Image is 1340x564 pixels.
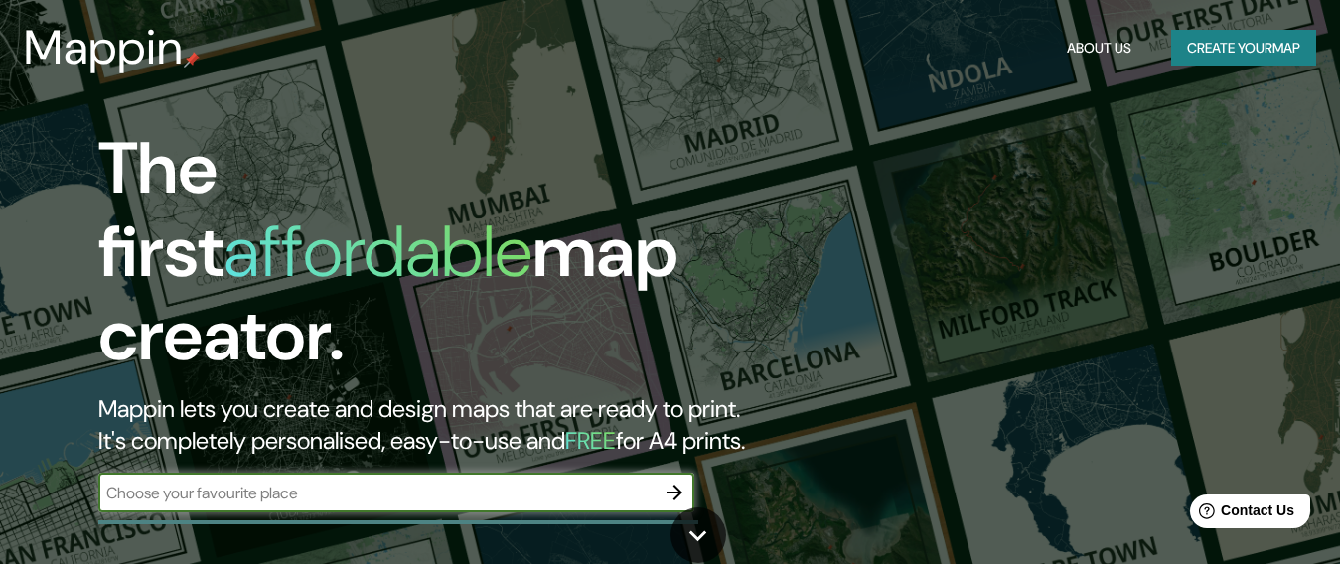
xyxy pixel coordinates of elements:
h1: affordable [223,206,532,298]
iframe: Help widget launcher [1163,487,1318,542]
h1: The first map creator. [98,127,769,393]
h3: Mappin [24,20,184,75]
button: About Us [1059,30,1139,67]
button: Create yourmap [1171,30,1316,67]
img: mappin-pin [184,52,200,68]
input: Choose your favourite place [98,482,655,504]
h5: FREE [565,425,616,456]
h2: Mappin lets you create and design maps that are ready to print. It's completely personalised, eas... [98,393,769,457]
